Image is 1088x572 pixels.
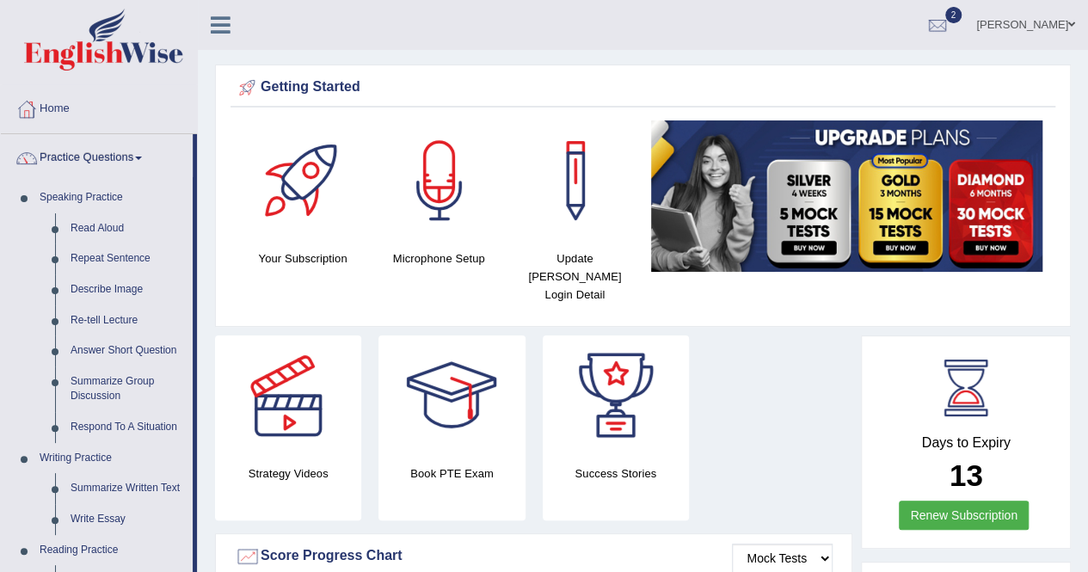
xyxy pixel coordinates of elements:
a: Describe Image [63,274,193,305]
a: Summarize Written Text [63,473,193,504]
a: Writing Practice [32,443,193,474]
a: Reading Practice [32,535,193,566]
a: Home [1,85,197,128]
a: Respond To A Situation [63,412,193,443]
span: 2 [945,7,962,23]
h4: Microphone Setup [379,249,498,268]
a: Summarize Group Discussion [63,366,193,412]
a: Renew Subscription [899,501,1029,530]
h4: Days to Expiry [881,435,1051,451]
h4: Update [PERSON_NAME] Login Detail [515,249,634,304]
a: Read Aloud [63,213,193,244]
a: Speaking Practice [32,182,193,213]
div: Getting Started [235,75,1051,101]
h4: Your Subscription [243,249,362,268]
a: Answer Short Question [63,335,193,366]
img: small5.jpg [651,120,1042,272]
div: Score Progress Chart [235,544,833,569]
h4: Book PTE Exam [378,464,525,483]
a: Repeat Sentence [63,243,193,274]
a: Re-tell Lecture [63,305,193,336]
b: 13 [950,458,983,492]
a: Practice Questions [1,134,193,177]
h4: Strategy Videos [215,464,361,483]
h4: Success Stories [543,464,689,483]
a: Write Essay [63,504,193,535]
